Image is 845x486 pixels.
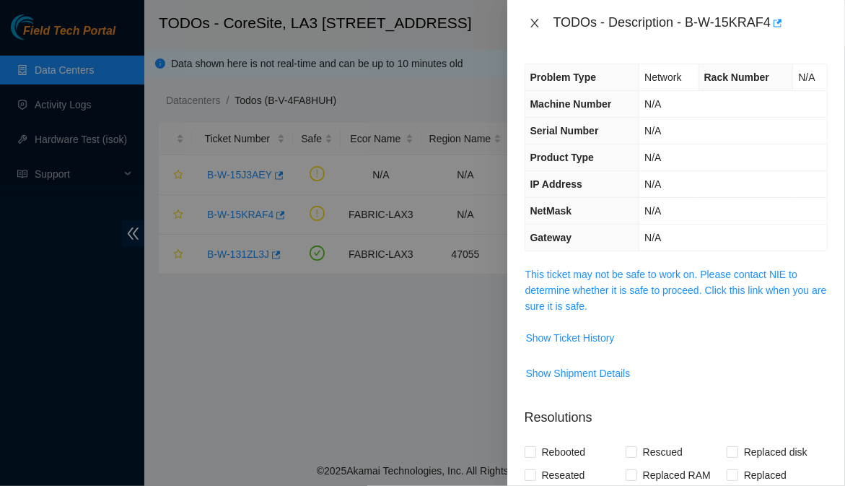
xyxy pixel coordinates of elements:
span: Network [644,71,681,83]
span: N/A [644,232,661,243]
button: Show Ticket History [525,326,616,350]
span: Replaced disk [738,441,813,464]
span: N/A [644,152,661,163]
div: TODOs - Description - B-W-15KRAF4 [553,12,828,35]
button: Close [525,17,545,30]
span: N/A [644,205,661,217]
span: N/A [644,98,661,110]
span: N/A [644,125,661,136]
span: Gateway [530,232,572,243]
button: Show Shipment Details [525,362,631,385]
span: Show Shipment Details [526,365,631,381]
span: N/A [644,178,661,190]
span: Show Ticket History [526,330,615,346]
span: N/A [798,71,815,83]
span: Serial Number [530,125,599,136]
span: NetMask [530,205,572,217]
p: Resolutions [525,396,828,428]
span: Rack Number [704,71,769,83]
span: Problem Type [530,71,597,83]
span: IP Address [530,178,582,190]
span: Product Type [530,152,594,163]
span: close [529,17,540,29]
span: Rescued [637,441,688,464]
span: Rebooted [536,441,592,464]
span: Machine Number [530,98,612,110]
a: This ticket may not be safe to work on. Please contact NIE to determine whether it is safe to pro... [525,269,827,312]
